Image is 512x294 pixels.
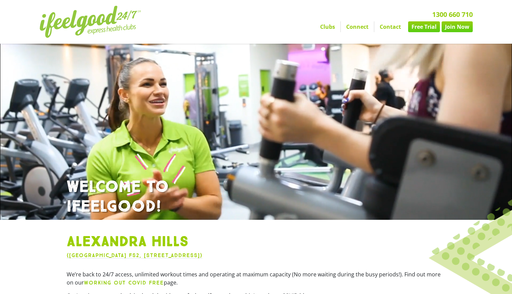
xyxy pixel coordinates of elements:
[315,21,340,32] a: Clubs
[67,252,202,258] a: ([GEOGRAPHIC_DATA] FS2, [STREET_ADDRESS])
[67,233,446,251] h1: Alexandra Hills
[374,21,406,32] a: Contact
[408,21,440,32] a: Free Trial
[67,177,446,216] h1: WELCOME TO IFEELGOOD!
[341,21,374,32] a: Connect
[194,21,473,32] nav: Menu
[84,279,164,286] b: WORKING OUT COVID FREE
[84,279,164,286] a: WORKING OUT COVID FREE
[442,21,473,32] a: Join Now
[432,10,473,19] a: 1300 660 710
[67,270,446,287] p: We’re back to 24/7 access, unlimited workout times and operating at maximum capacity (No more wai...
